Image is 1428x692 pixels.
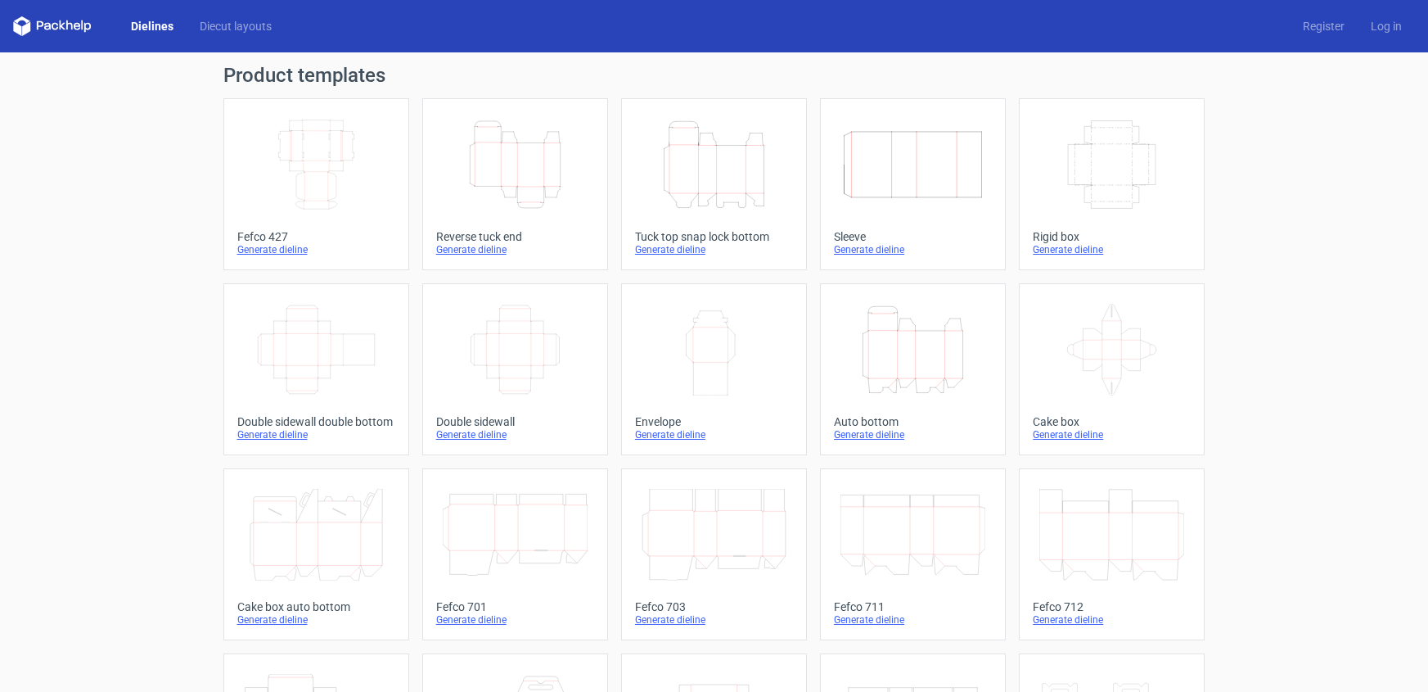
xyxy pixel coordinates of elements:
a: Rigid boxGenerate dieline [1019,98,1205,270]
div: Generate dieline [1033,428,1191,441]
div: Generate dieline [237,243,395,256]
div: Fefco 711 [834,600,992,613]
div: Generate dieline [1033,243,1191,256]
a: Fefco 703Generate dieline [621,468,807,640]
a: Reverse tuck endGenerate dieline [422,98,608,270]
a: Diecut layouts [187,18,285,34]
a: EnvelopeGenerate dieline [621,283,807,455]
div: Generate dieline [237,613,395,626]
div: Fefco 703 [635,600,793,613]
div: Envelope [635,415,793,428]
div: Generate dieline [834,243,992,256]
a: SleeveGenerate dieline [820,98,1006,270]
a: Fefco 712Generate dieline [1019,468,1205,640]
a: Fefco 711Generate dieline [820,468,1006,640]
a: Cake box auto bottomGenerate dieline [223,468,409,640]
div: Tuck top snap lock bottom [635,230,793,243]
a: Fefco 701Generate dieline [422,468,608,640]
div: Generate dieline [237,428,395,441]
div: Fefco 701 [436,600,594,613]
a: Dielines [118,18,187,34]
a: Cake boxGenerate dieline [1019,283,1205,455]
a: Tuck top snap lock bottomGenerate dieline [621,98,807,270]
div: Generate dieline [1033,613,1191,626]
div: Rigid box [1033,230,1191,243]
a: Double sidewall double bottomGenerate dieline [223,283,409,455]
a: Register [1290,18,1358,34]
div: Fefco 427 [237,230,395,243]
div: Generate dieline [635,243,793,256]
div: Auto bottom [834,415,992,428]
a: Double sidewallGenerate dieline [422,283,608,455]
div: Generate dieline [436,243,594,256]
div: Generate dieline [834,613,992,626]
div: Reverse tuck end [436,230,594,243]
h1: Product templates [223,66,1205,85]
a: Log in [1358,18,1415,34]
a: Fefco 427Generate dieline [223,98,409,270]
div: Cake box auto bottom [237,600,395,613]
div: Fefco 712 [1033,600,1191,613]
div: Generate dieline [436,428,594,441]
div: Generate dieline [635,613,793,626]
div: Generate dieline [436,613,594,626]
div: Cake box [1033,415,1191,428]
div: Generate dieline [635,428,793,441]
a: Auto bottomGenerate dieline [820,283,1006,455]
div: Sleeve [834,230,992,243]
div: Double sidewall double bottom [237,415,395,428]
div: Double sidewall [436,415,594,428]
div: Generate dieline [834,428,992,441]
